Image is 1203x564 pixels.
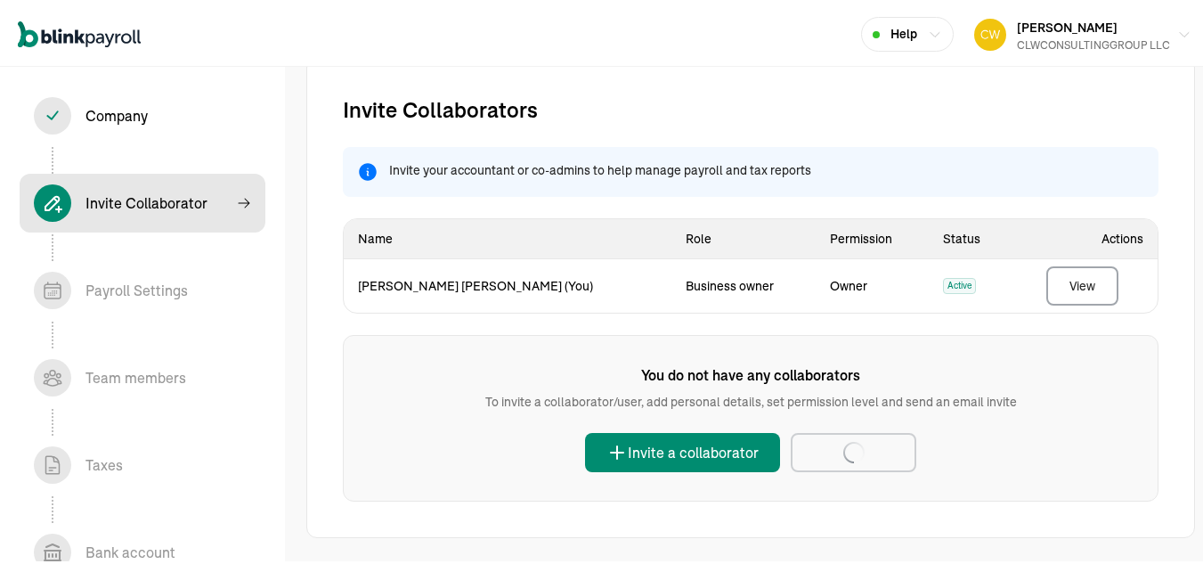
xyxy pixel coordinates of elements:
th: Status [929,217,1011,257]
button: Help [861,14,954,49]
div: Team members [85,364,186,386]
p: To invite a collaborator/user, add personal details, set permission level and send an email invite [485,390,1017,409]
th: Permission [816,217,929,257]
span: Team members [20,346,265,405]
img: loader [842,438,866,462]
div: View [1069,274,1095,292]
div: Payroll Settings [85,277,188,298]
h1: Invite Collaborators [343,91,538,123]
span: Business owner [686,275,774,291]
span: Invite Collaborator [20,171,265,230]
div: CLWCONSULTINGGROUP LLC [1017,35,1170,51]
button: Invite a collaborator [585,430,780,470]
span: Active [943,275,976,291]
div: Invite Collaborator [85,190,207,211]
button: View [1046,264,1118,303]
div: Bank account [85,539,175,560]
div: Taxes [85,452,123,473]
nav: Global [18,6,141,58]
span: Payroll Settings [20,258,265,317]
div: Company [85,102,148,124]
span: Help [890,22,917,41]
span: Company [20,84,265,143]
span: [PERSON_NAME] [1017,17,1118,33]
span: Invite your accountant or co-admins to help manage payroll and tax reports [389,159,811,176]
span: Taxes [20,433,265,492]
span: Owner [830,275,867,291]
th: Role [671,217,817,257]
div: Invite a collaborator [606,439,759,461]
th: Actions [1011,217,1158,257]
th: Name [344,217,671,257]
td: [PERSON_NAME] [PERSON_NAME] (You) [344,257,671,311]
h6: You do not have any collaborators [641,362,860,383]
button: [PERSON_NAME]CLWCONSULTINGGROUP LLC [967,10,1199,54]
